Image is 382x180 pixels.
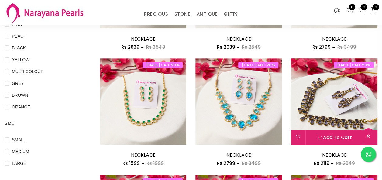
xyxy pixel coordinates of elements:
[146,160,164,166] span: Rs 1999
[5,120,82,127] h4: SIZE
[217,44,235,50] span: Rs 2039
[238,62,278,68] span: [DATE] SALE 20%
[363,130,377,145] button: Quick View
[131,35,156,42] a: NECKLACE
[224,10,238,19] a: GIFTS
[346,7,354,15] a: 0
[121,44,139,50] span: Rs 2839
[337,44,356,50] span: Rs 3499
[334,62,374,68] span: [DATE] SALE 20%
[226,35,251,42] a: NECKLACE
[174,10,190,19] a: STONE
[9,92,31,98] span: BROWN
[143,62,183,68] span: [DATE] SALE 20%
[9,56,32,63] span: YELLOW
[9,104,33,110] span: ORANGE
[314,160,329,166] span: Rs 2119
[226,152,251,158] a: NECKLACE
[144,10,168,19] a: PRECIOUS
[9,45,28,51] span: BLACK
[312,44,331,50] span: Rs 2799
[370,7,377,15] button: 0
[291,130,305,145] button: Add to wishlist
[9,33,29,39] span: PEACH
[322,152,346,158] a: NECKLACE
[349,4,355,10] span: 0
[306,130,363,145] button: Add to cart
[373,4,379,10] span: 0
[361,4,367,10] span: 0
[9,68,46,75] span: MULTI COLOUR
[146,44,165,50] span: Rs 3549
[196,10,218,19] a: ANTIQUE
[242,160,261,166] span: Rs 3499
[9,80,26,87] span: GREY
[122,160,140,166] span: Rs 1599
[322,35,346,42] a: NECKLACE
[358,7,366,15] a: 0
[9,160,29,167] span: LARGE
[242,44,261,50] span: Rs 2549
[9,136,28,143] span: SMALL
[217,160,235,166] span: Rs 2799
[131,152,156,158] a: NECKLACE
[336,160,355,166] span: Rs 2649
[9,148,32,155] span: MEDIUM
